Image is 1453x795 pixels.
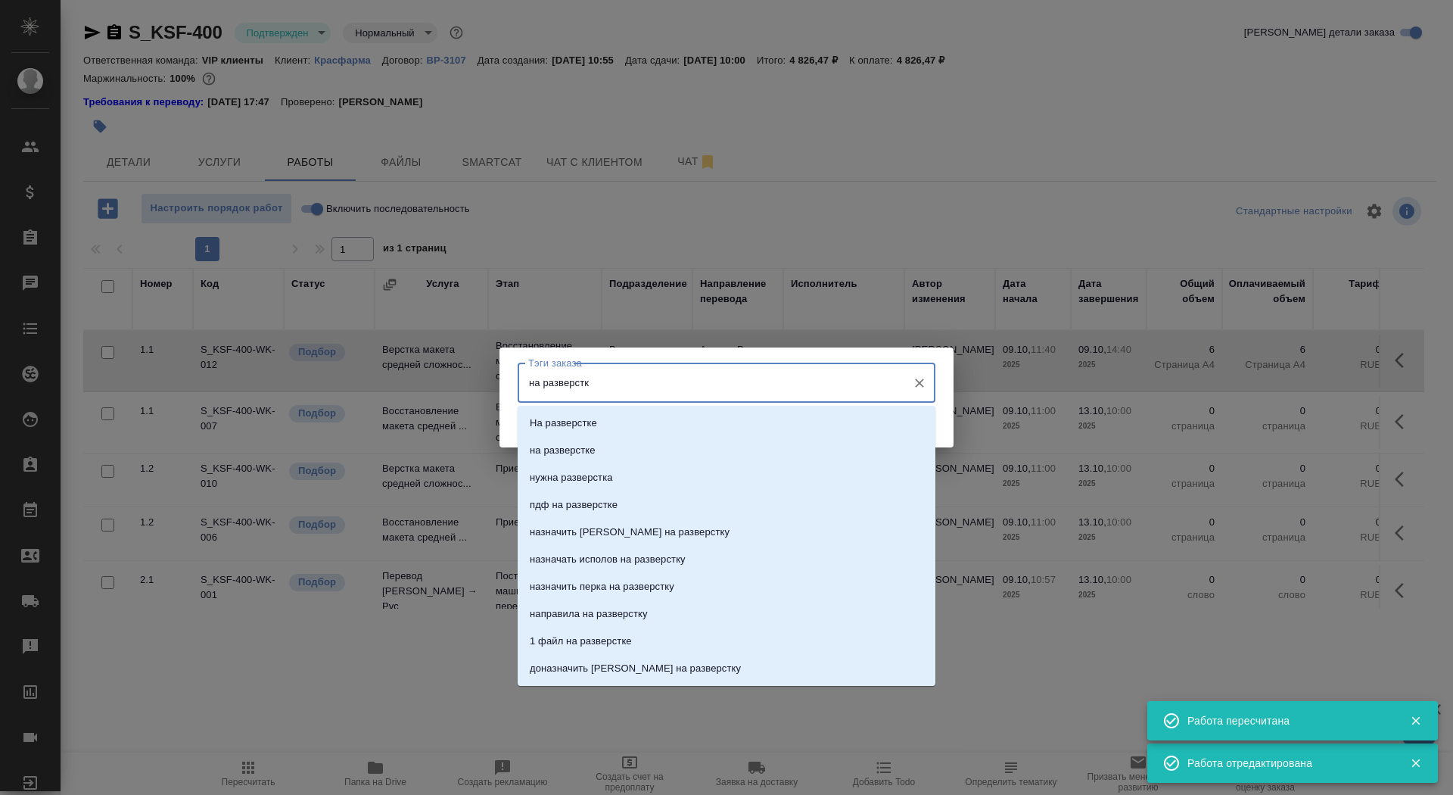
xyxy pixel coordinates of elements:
button: Закрыть [1400,714,1431,728]
button: Закрыть [1400,756,1431,770]
p: 1 файл на разверстке [530,634,632,649]
p: пдф на разверстке [530,497,618,513]
p: назначить перка на разверстку [530,579,674,594]
p: направила на разверстку [530,606,648,622]
p: назначить [PERSON_NAME] на разверстку [530,525,730,540]
p: доназначить [PERSON_NAME] на разверстку [530,661,741,676]
div: Работа пересчитана [1187,713,1387,728]
p: назначать исполов на разверстку [530,552,686,567]
div: Работа отредактирована [1187,756,1387,771]
p: на разверстке [530,443,596,458]
p: На разверстке [530,416,597,431]
button: Очистить [909,373,930,394]
p: нужна разверстка [530,470,613,485]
